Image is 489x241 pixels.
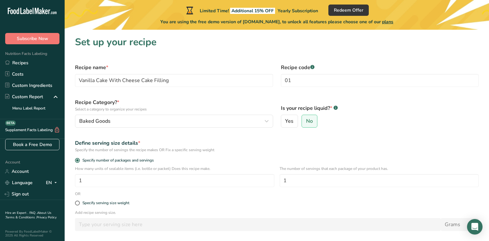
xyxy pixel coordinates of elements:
div: Specify the number of servings the recipe makes OR Fix a specific serving weight [75,147,479,153]
span: Subscribe Now [17,35,48,42]
p: Add recipe serving size. [75,210,479,215]
div: Limited Time! [185,6,318,14]
label: Recipe name [75,64,273,71]
div: EN [46,179,59,187]
a: About Us . [5,211,51,220]
a: Language [5,177,33,188]
span: Additional 15% OFF [230,8,275,14]
div: Specify serving size weight [82,201,129,205]
div: Open Intercom Messenger [467,219,483,235]
a: Privacy Policy [37,215,57,220]
label: Is your recipe liquid? [281,104,479,112]
span: Baked Goods [79,117,111,125]
p: Select a category to organize your recipes [75,106,273,112]
div: Custom Report [5,93,43,100]
p: The number of servings that each package of your product has. [280,166,479,172]
input: Type your recipe code here [281,74,479,87]
span: Yes [285,118,293,124]
button: Baked Goods [75,115,273,128]
span: No [306,118,313,124]
label: Recipe Category? [75,99,273,112]
div: OR [71,191,84,197]
a: Hire an Expert . [5,211,28,215]
span: Specify number of packages and servings [80,158,154,163]
span: You are using the free demo version of [DOMAIN_NAME], to unlock all features please choose one of... [160,18,393,25]
div: Powered By FoodLabelMaker © 2025 All Rights Reserved [5,230,59,237]
span: Redeem Offer [334,7,363,14]
div: Define serving size details [75,139,479,147]
input: Type your recipe name here [75,74,273,87]
div: BETA [5,120,16,126]
a: FAQ . [29,211,37,215]
a: Terms & Conditions . [5,215,37,220]
p: How many units of sealable items (i.e. bottle or packet) Does this recipe make. [75,166,274,172]
a: Book a Free Demo [5,139,59,150]
button: Subscribe Now [5,33,59,44]
input: Type your serving size here [75,218,441,231]
h1: Set up your recipe [75,35,479,49]
label: Recipe code [281,64,479,71]
span: Yearly Subscription [278,8,318,14]
span: plans [382,19,393,25]
button: Redeem Offer [328,5,369,16]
